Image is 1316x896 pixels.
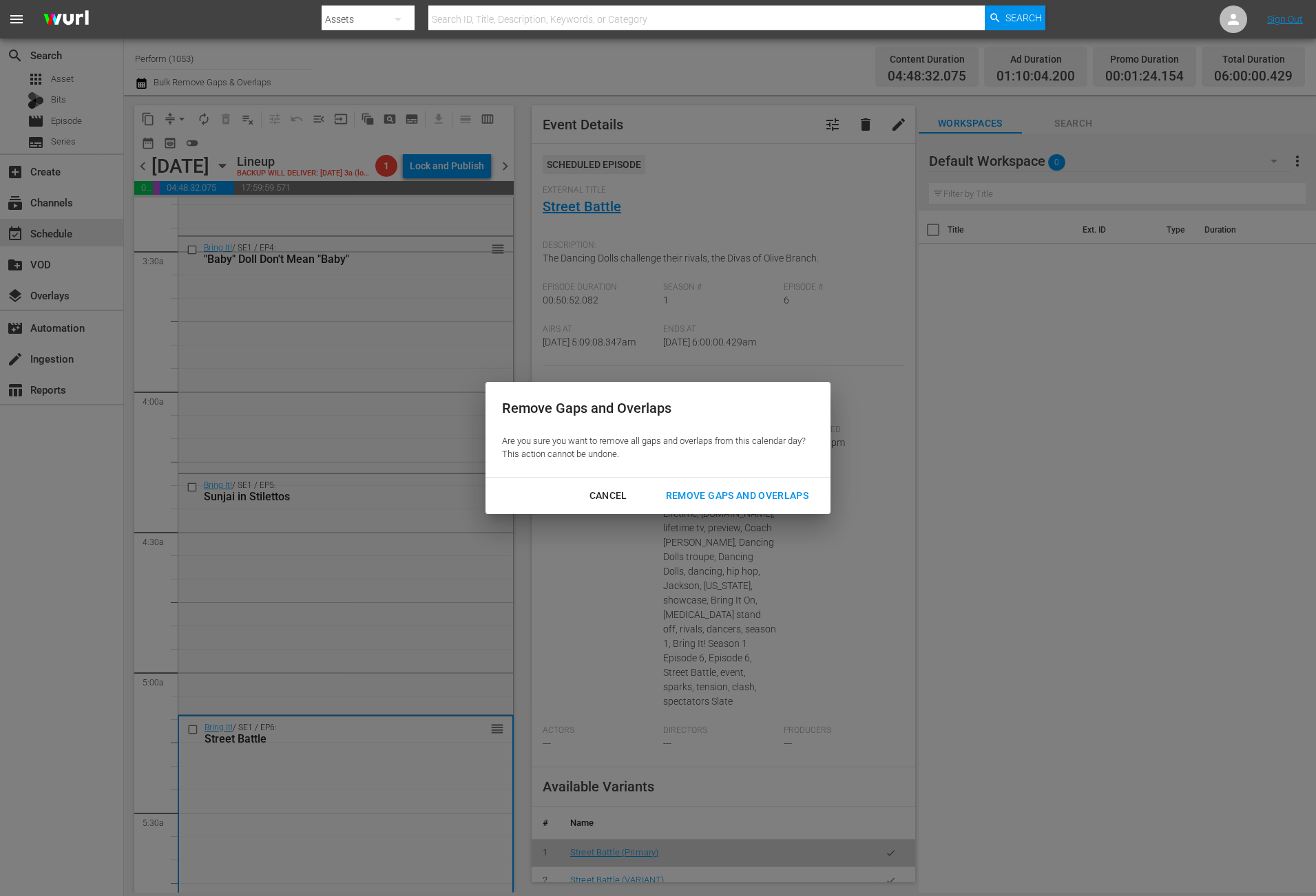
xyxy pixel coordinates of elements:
p: This action cannot be undone. [502,448,806,461]
img: ans4CAIJ8jUAAAAAAAAAAAAAAAAAAAAAAAAgQb4GAAAAAAAAAAAAAAAAAAAAAAAAJMjXAAAAAAAAAAAAAAAAAAAAAAAAgAT5G... [33,3,99,36]
div: Remove Gaps and Overlaps [502,398,806,418]
span: menu [8,11,25,28]
button: Cancel [573,483,644,509]
p: Are you sure you want to remove all gaps and overlaps from this calendar day? [502,435,806,448]
a: Sign Out [1267,14,1303,25]
div: Remove Gaps and Overlaps [655,487,819,504]
div: Cancel [578,487,638,504]
span: Search [1005,6,1042,30]
button: Remove Gaps and Overlaps [649,483,825,509]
